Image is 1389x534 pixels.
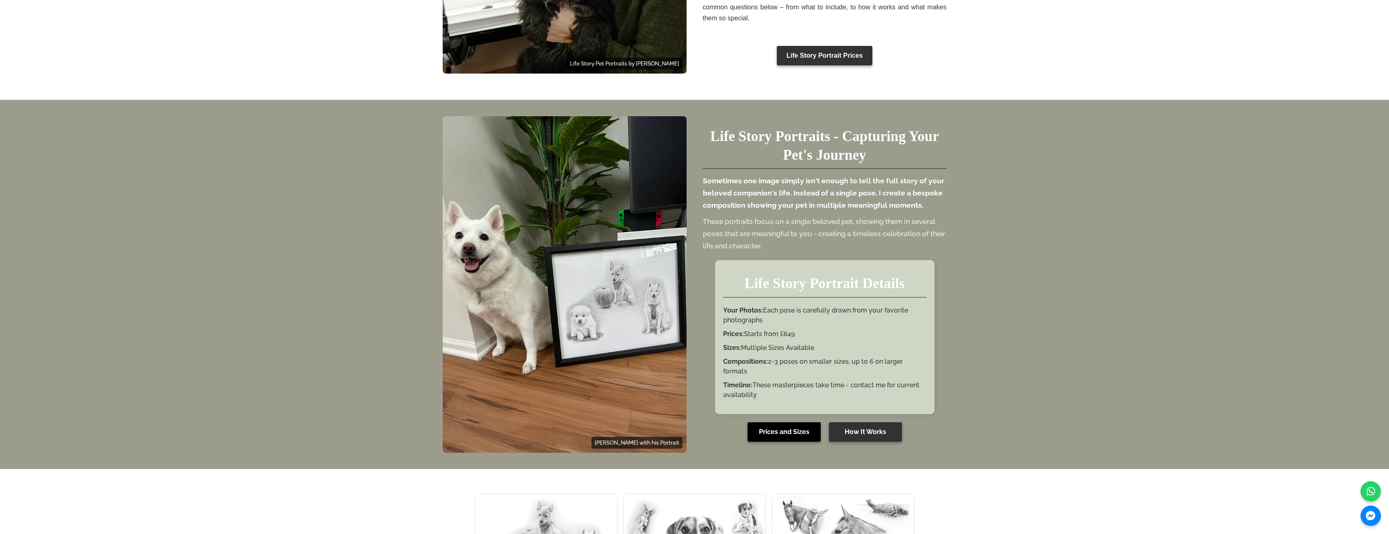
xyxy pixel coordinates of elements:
[748,422,821,442] a: Prices and Sizes
[723,304,926,327] li: Each pose is carefully drawn from your favorite photographs
[723,355,926,378] li: 2-3 poses on smaller sizes, up to 6 on larger formats
[703,215,947,252] p: These portraits focus on a single beloved pet, showing them in several poses that are meaningful ...
[723,378,926,402] li: These masterpieces take time - contact me for current availability
[723,344,741,352] strong: Sizes:
[723,341,926,355] li: Multiple Sizes Available
[723,327,926,341] li: Starts from £849
[1361,506,1381,526] a: Messenger
[723,306,763,314] strong: Your Photos:
[703,119,947,169] h2: Life Story Portraits - Capturing Your Pet's Journey
[703,175,947,211] p: Sometimes one image simply isn't enough to tell the full story of your beloved companion's life. ...
[723,330,744,338] strong: Prices:
[723,381,752,389] strong: Timeline:
[723,266,926,297] h3: Life Story Portrait Details
[443,116,687,453] img: Classic Life Story Portrait Pencil Portraits of Dogs, Cats & Horses
[723,358,768,365] strong: Compositions:
[1361,481,1381,501] a: WhatsApp
[829,422,902,442] a: How It Works
[777,46,873,65] a: Life Story Portrait Prices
